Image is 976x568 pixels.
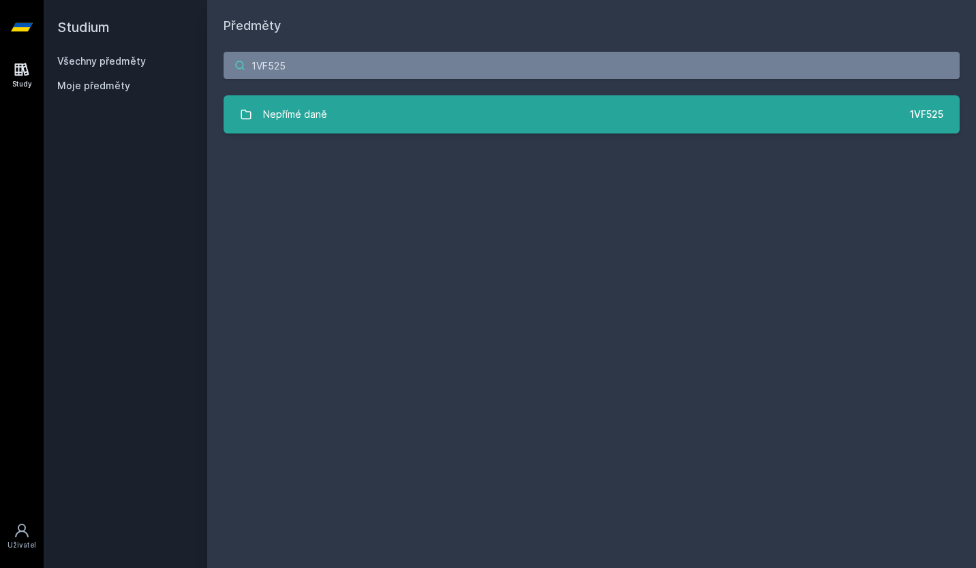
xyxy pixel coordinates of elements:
div: 1VF525 [910,108,943,121]
div: Study [12,79,32,89]
a: Study [3,54,41,96]
input: Název nebo ident předmětu… [224,52,960,79]
div: Nepřímé daně [263,101,327,128]
a: Všechny předměty [57,55,146,67]
div: Uživatel [7,540,36,550]
span: Moje předměty [57,79,130,93]
a: Uživatel [3,516,41,557]
a: Nepřímé daně 1VF525 [224,95,960,133]
h1: Předměty [224,16,960,35]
